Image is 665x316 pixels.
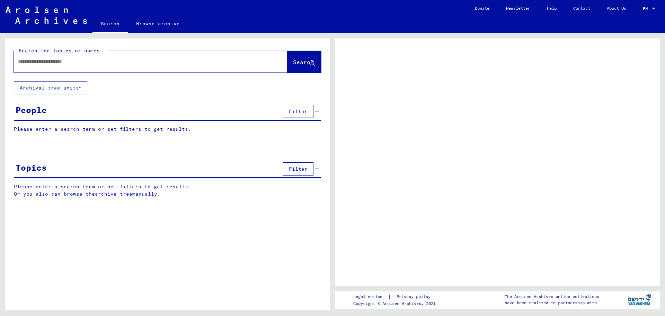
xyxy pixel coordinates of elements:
[19,48,100,54] mat-label: Search for topics or names
[627,291,653,308] img: yv_logo.png
[95,191,132,197] a: archive tree
[391,293,439,300] a: Privacy policy
[353,293,388,300] a: Legal notice
[16,104,47,116] div: People
[283,162,313,176] button: Filter
[14,81,87,94] button: Archival tree units
[287,51,321,72] button: Search
[14,183,321,198] p: Please enter a search term or set filters to get results. Or you also can browse the manually.
[643,6,650,11] span: EN
[353,293,439,300] div: |
[353,300,439,307] p: Copyright © Arolsen Archives, 2021
[293,59,314,66] span: Search
[92,15,128,33] a: Search
[14,126,321,133] p: Please enter a search term or set filters to get results.
[128,15,188,32] a: Browse archive
[283,105,313,118] button: Filter
[505,300,599,306] p: have been realized in partnership with
[505,293,599,300] p: The Arolsen Archives online collections
[6,7,87,24] img: Arolsen_neg.svg
[16,161,47,174] div: Topics
[289,108,308,114] span: Filter
[289,166,308,172] span: Filter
